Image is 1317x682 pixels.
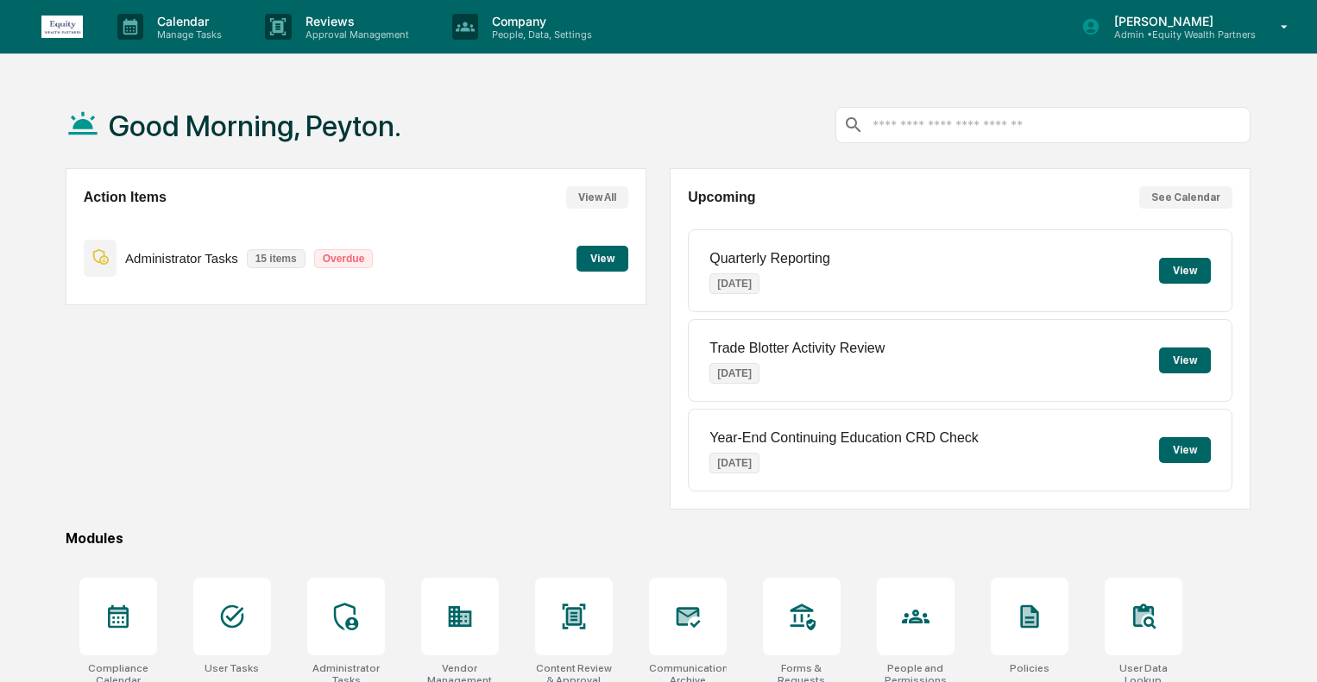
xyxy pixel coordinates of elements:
[1262,625,1308,672] iframe: Open customer support
[709,453,759,473] p: [DATE]
[292,28,418,41] p: Approval Management
[709,363,759,384] p: [DATE]
[478,14,601,28] p: Company
[1100,14,1256,28] p: [PERSON_NAME]
[247,249,306,268] p: 15 items
[577,246,628,272] button: View
[709,430,979,446] p: Year-End Continuing Education CRD Check
[709,341,885,356] p: Trade Blotter Activity Review
[143,28,230,41] p: Manage Tasks
[1100,28,1256,41] p: Admin • Equity Wealth Partners
[566,186,628,209] button: View All
[205,662,259,674] div: User Tasks
[1139,186,1232,209] button: See Calendar
[66,530,1251,547] div: Modules
[709,273,759,294] p: [DATE]
[109,109,401,143] h1: Good Morning, Peyton.
[709,251,830,266] p: Quarterly Reporting
[41,16,83,38] img: logo
[84,190,167,205] h2: Action Items
[125,251,238,266] p: Administrator Tasks
[1010,662,1049,674] div: Policies
[1159,258,1211,284] button: View
[1159,437,1211,463] button: View
[292,14,418,28] p: Reviews
[478,28,601,41] p: People, Data, Settings
[577,249,628,266] a: View
[688,190,755,205] h2: Upcoming
[314,249,374,268] p: Overdue
[143,14,230,28] p: Calendar
[1159,347,1211,373] button: View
